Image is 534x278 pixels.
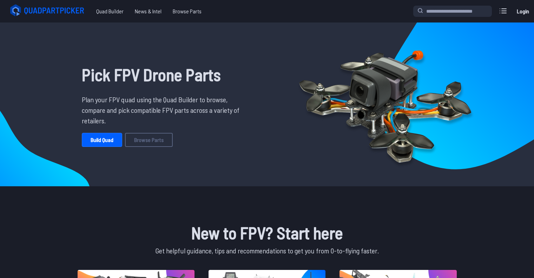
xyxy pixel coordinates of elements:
[76,245,458,256] p: Get helpful guidance, tips and recommendations to get you from 0-to-flying faster.
[284,34,486,175] img: Quadcopter
[91,4,129,18] a: Quad Builder
[125,133,173,147] a: Browse Parts
[82,62,245,87] h1: Pick FPV Drone Parts
[82,133,122,147] a: Build Quad
[129,4,167,18] a: News & Intel
[76,220,458,245] h1: New to FPV? Start here
[167,4,207,18] a: Browse Parts
[82,94,245,126] p: Plan your FPV quad using the Quad Builder to browse, compare and pick compatible FPV parts across...
[514,4,531,18] a: Login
